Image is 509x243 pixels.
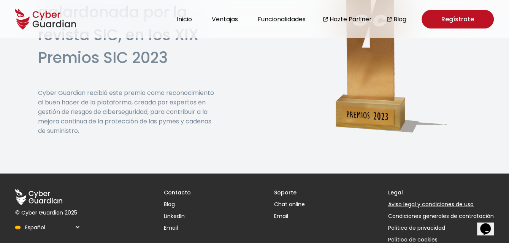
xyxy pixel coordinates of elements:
p: Cyber Guardian recibió este premio como reconocimiento al buen hacer de la plataforma, creada por... [38,88,217,136]
p: © Cyber Guardian 2025 [15,209,81,217]
a: LinkedIn [164,212,191,220]
a: Aviso legal y condiciones de uso [388,200,494,208]
a: Email [164,224,191,232]
h3: Soporte [274,189,305,197]
a: Política de privacidad [388,224,494,232]
button: Chat online [274,200,305,208]
a: Condiciones generales de contratación [388,212,494,220]
iframe: chat widget [477,213,501,235]
a: Blog [393,14,406,24]
a: Email [274,212,305,220]
h3: Legal [388,189,494,197]
h3: Contacto [164,189,191,197]
button: Ventajas [209,14,240,24]
a: Hazte Partner [330,14,372,24]
a: Blog [164,200,191,208]
button: Inicio [174,14,194,24]
a: Regístrate [422,10,494,28]
button: Funcionalidades [255,14,308,24]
